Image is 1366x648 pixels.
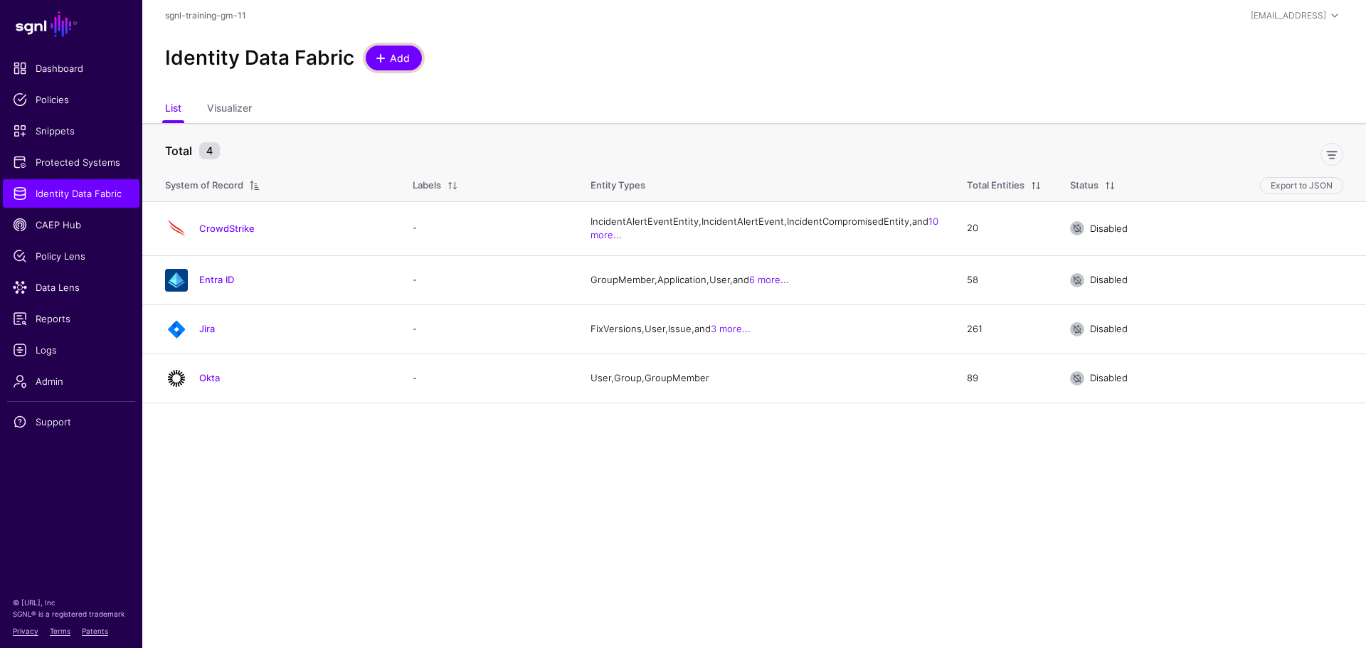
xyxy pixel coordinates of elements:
[13,415,129,429] span: Support
[398,354,576,403] td: -
[3,117,139,145] a: Snippets
[13,218,129,232] span: CAEP Hub
[1090,222,1128,233] span: Disabled
[13,608,129,620] p: SGNL® is a registered trademark
[13,61,129,75] span: Dashboard
[398,304,576,354] td: -
[165,367,188,390] img: svg+xml;base64,PHN2ZyB3aWR0aD0iNjQiIGhlaWdodD0iNjQiIHZpZXdCb3g9IjAgMCA2NCA2NCIgZmlsbD0ibm9uZSIgeG...
[165,144,192,158] strong: Total
[1260,177,1343,194] button: Export to JSON
[3,336,139,364] a: Logs
[82,627,108,635] a: Patents
[13,92,129,107] span: Policies
[13,627,38,635] a: Privacy
[165,96,181,123] a: List
[576,201,953,255] td: IncidentAlertEventEntity, IncidentAlertEvent, IncidentCompromisedEntity, and
[13,374,129,388] span: Admin
[13,597,129,608] p: © [URL], Inc
[413,179,441,193] div: Labels
[3,304,139,333] a: Reports
[199,372,220,383] a: Okta
[1090,323,1128,334] span: Disabled
[13,343,129,357] span: Logs
[3,85,139,114] a: Policies
[199,142,220,159] small: 4
[953,304,1056,354] td: 261
[953,354,1056,403] td: 89
[13,280,129,294] span: Data Lens
[1070,179,1098,193] div: Status
[50,627,70,635] a: Terms
[13,155,129,169] span: Protected Systems
[3,273,139,302] a: Data Lens
[165,217,188,240] img: svg+xml;base64,PHN2ZyB3aWR0aD0iNjQiIGhlaWdodD0iNjQiIHZpZXdCb3g9IjAgMCA2NCA2NCIgZmlsbD0ibm9uZSIgeG...
[398,255,576,304] td: -
[576,304,953,354] td: FixVersions, User, Issue, and
[967,179,1024,193] div: Total Entities
[13,312,129,326] span: Reports
[1090,274,1128,285] span: Disabled
[591,179,645,191] span: Entity Types
[366,46,422,70] a: Add
[3,179,139,208] a: Identity Data Fabric
[13,249,129,263] span: Policy Lens
[3,148,139,176] a: Protected Systems
[576,354,953,403] td: User, Group, GroupMember
[749,274,789,285] a: 6 more...
[576,255,953,304] td: GroupMember, Application, User, and
[165,269,188,292] img: svg+xml;base64,PHN2ZyB3aWR0aD0iNjQiIGhlaWdodD0iNjQiIHZpZXdCb3g9IjAgMCA2NCA2NCIgZmlsbD0ibm9uZSIgeG...
[165,318,188,341] img: svg+xml;base64,PHN2ZyB3aWR0aD0iNjQiIGhlaWdodD0iNjQiIHZpZXdCb3g9IjAgMCA2NCA2NCIgZmlsbD0ibm9uZSIgeG...
[1251,9,1326,22] div: [EMAIL_ADDRESS]
[13,124,129,138] span: Snippets
[9,9,134,40] a: SGNL
[953,201,1056,255] td: 20
[398,201,576,255] td: -
[199,323,215,334] a: Jira
[388,51,412,65] span: Add
[199,223,255,234] a: CrowdStrike
[207,96,252,123] a: Visualizer
[953,255,1056,304] td: 58
[3,242,139,270] a: Policy Lens
[165,179,243,193] div: System of Record
[165,46,354,70] h2: Identity Data Fabric
[3,367,139,395] a: Admin
[13,186,129,201] span: Identity Data Fabric
[711,323,751,334] a: 3 more...
[1090,372,1128,383] span: Disabled
[199,274,234,285] a: Entra ID
[3,211,139,239] a: CAEP Hub
[165,10,246,21] a: sgnl-training-gm-11
[3,54,139,83] a: Dashboard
